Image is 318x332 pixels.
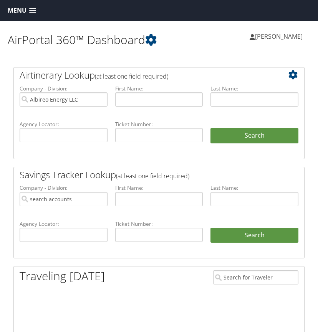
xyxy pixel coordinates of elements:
[20,120,108,128] label: Agency Locator:
[115,184,203,192] label: First Name:
[20,268,105,284] h1: Traveling [DATE]
[213,270,298,284] input: Search for Traveler
[20,192,108,206] input: search accounts
[4,4,40,17] a: Menu
[20,69,274,82] h2: Airtinerary Lookup
[115,220,203,228] label: Ticket Number:
[210,128,298,143] button: Search
[210,228,298,243] a: Search
[116,172,189,180] span: (at least one field required)
[8,32,159,48] h1: AirPortal 360™ Dashboard
[115,85,203,92] label: First Name:
[255,32,303,41] span: [PERSON_NAME]
[8,7,26,14] span: Menu
[250,25,310,48] a: [PERSON_NAME]
[20,85,108,92] label: Company - Division:
[115,120,203,128] label: Ticket Number:
[210,184,298,192] label: Last Name:
[20,184,108,192] label: Company - Division:
[20,168,274,181] h2: Savings Tracker Lookup
[95,72,168,81] span: (at least one field required)
[20,220,108,228] label: Agency Locator:
[210,85,298,92] label: Last Name:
